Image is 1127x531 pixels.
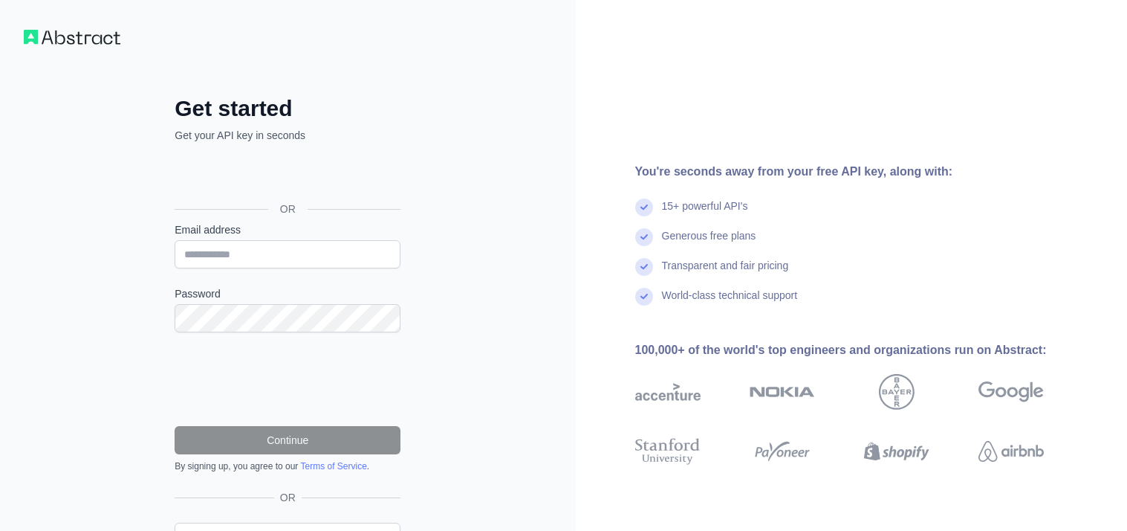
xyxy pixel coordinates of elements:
[167,159,405,192] iframe: [Googleでログイン]ボタン
[635,163,1091,181] div: You're seconds away from your free API key, along with:
[635,435,701,468] img: stanford university
[635,199,653,216] img: check mark
[662,288,798,318] div: World-class technical support
[864,435,929,468] img: shopify
[750,435,815,468] img: payoneer
[635,228,653,246] img: check mark
[175,350,400,408] iframe: reCAPTCHA
[635,288,653,306] img: check mark
[978,374,1044,410] img: google
[662,228,756,258] div: Generous free plans
[978,435,1044,468] img: airbnb
[662,258,789,288] div: Transparent and fair pricing
[635,374,701,410] img: accenture
[175,128,400,143] p: Get your API key in seconds
[635,258,653,276] img: check mark
[879,374,915,410] img: bayer
[300,461,366,472] a: Terms of Service
[175,286,400,301] label: Password
[750,374,815,410] img: nokia
[24,30,120,45] img: Workflow
[175,222,400,237] label: Email address
[635,341,1091,359] div: 100,000+ of the world's top engineers and organizations run on Abstract:
[175,426,400,454] button: Continue
[175,460,400,472] div: By signing up, you agree to our .
[268,202,308,216] span: OR
[662,199,748,228] div: 15+ powerful API's
[274,490,302,505] span: OR
[175,95,400,122] h2: Get started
